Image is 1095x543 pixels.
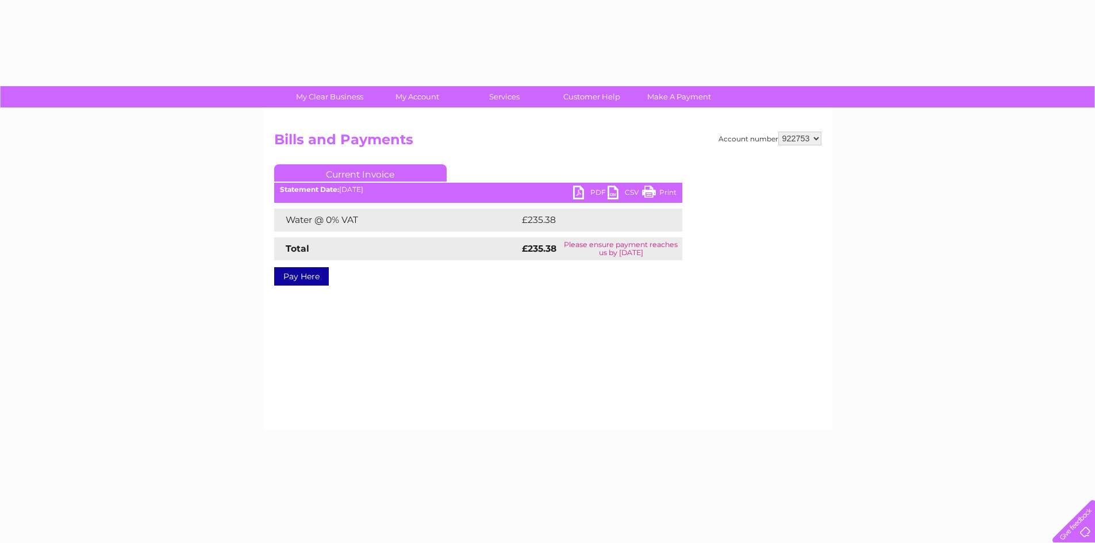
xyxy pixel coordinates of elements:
[560,237,682,260] td: Please ensure payment reaches us by [DATE]
[519,209,662,232] td: £235.38
[280,185,339,194] b: Statement Date:
[544,86,639,107] a: Customer Help
[608,186,642,202] a: CSV
[457,86,552,107] a: Services
[282,86,377,107] a: My Clear Business
[274,164,447,182] a: Current Invoice
[719,132,821,145] div: Account number
[632,86,727,107] a: Make A Payment
[274,132,821,153] h2: Bills and Payments
[274,209,519,232] td: Water @ 0% VAT
[274,267,329,286] a: Pay Here
[370,86,464,107] a: My Account
[274,186,682,194] div: [DATE]
[522,243,556,254] strong: £235.38
[642,186,677,202] a: Print
[573,186,608,202] a: PDF
[286,243,309,254] strong: Total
